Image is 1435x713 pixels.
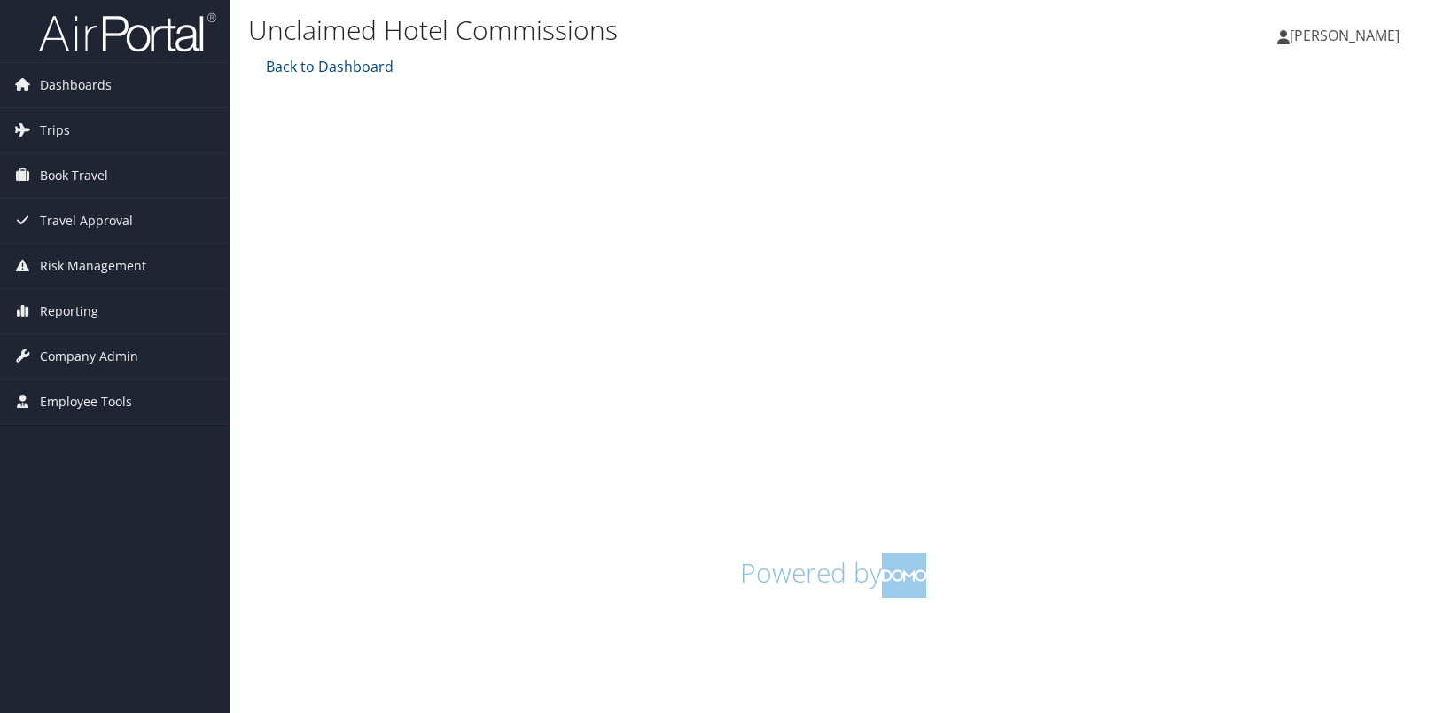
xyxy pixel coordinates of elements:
span: Travel Approval [40,199,133,243]
img: domo-logo.png [882,553,926,598]
span: Trips [40,108,70,153]
span: [PERSON_NAME] [1290,26,1400,45]
h1: Unclaimed Hotel Commissions [248,12,1027,49]
span: Dashboards [40,63,112,107]
a: [PERSON_NAME] [1277,9,1417,62]
span: Risk Management [40,244,146,288]
span: Book Travel [40,153,108,198]
img: airportal-logo.png [39,12,216,53]
a: Back to Dashboard [261,57,394,76]
span: Reporting [40,289,98,333]
h1: Powered by [261,553,1404,598]
span: Company Admin [40,334,138,379]
span: Employee Tools [40,380,132,424]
